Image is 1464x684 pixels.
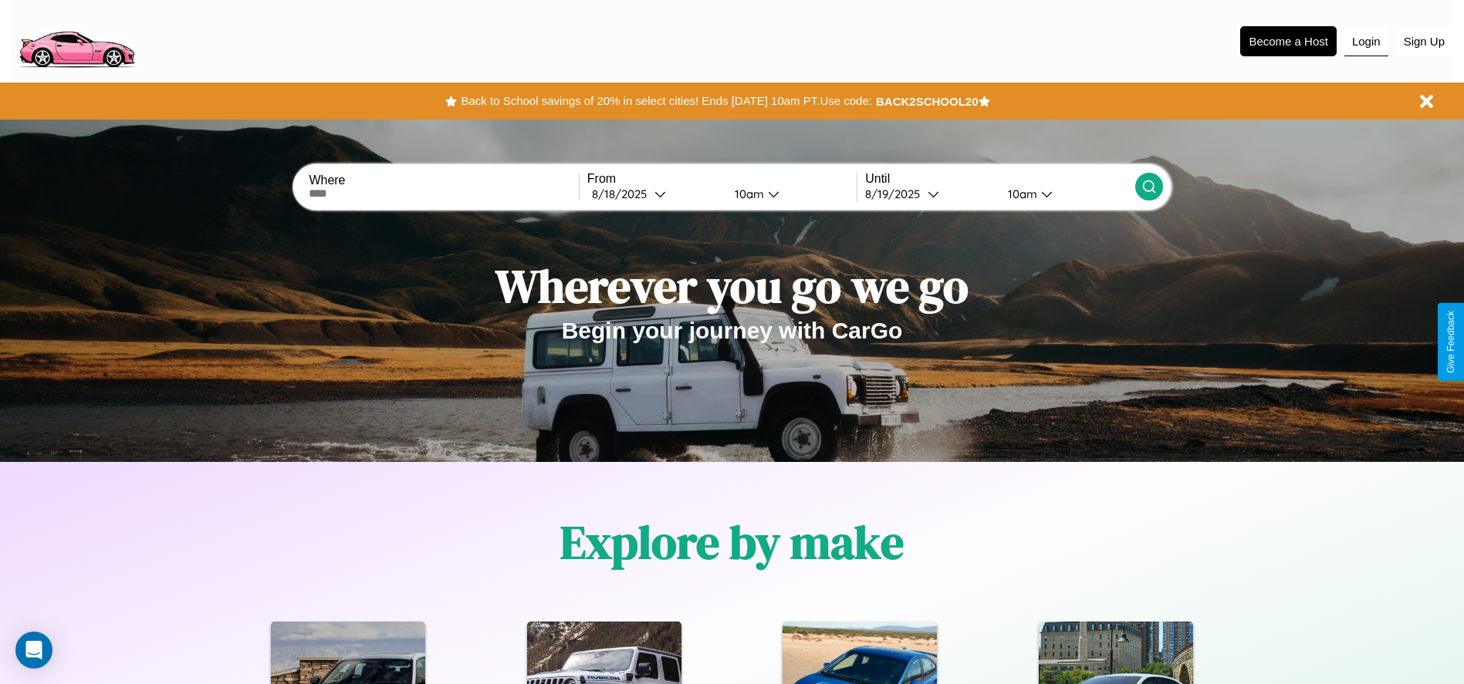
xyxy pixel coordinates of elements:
img: logo [12,8,141,72]
b: BACK2SCHOOL20 [876,95,979,108]
div: 8 / 18 / 2025 [592,187,654,201]
button: 10am [996,186,1135,202]
div: Give Feedback [1445,311,1456,373]
label: Where [309,174,578,187]
button: Sign Up [1396,27,1452,56]
label: Until [865,172,1134,186]
button: 10am [722,186,857,202]
div: 8 / 19 / 2025 [865,187,928,201]
h1: Explore by make [560,510,904,574]
button: Become a Host [1240,26,1337,56]
label: From [587,172,857,186]
button: 8/18/2025 [587,186,722,202]
div: Open Intercom Messenger [15,632,52,669]
button: Login [1344,27,1388,56]
div: 10am [1000,187,1041,201]
button: Back to School savings of 20% in select cities! Ends [DATE] 10am PT.Use code: [457,90,875,112]
div: 10am [727,187,768,201]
